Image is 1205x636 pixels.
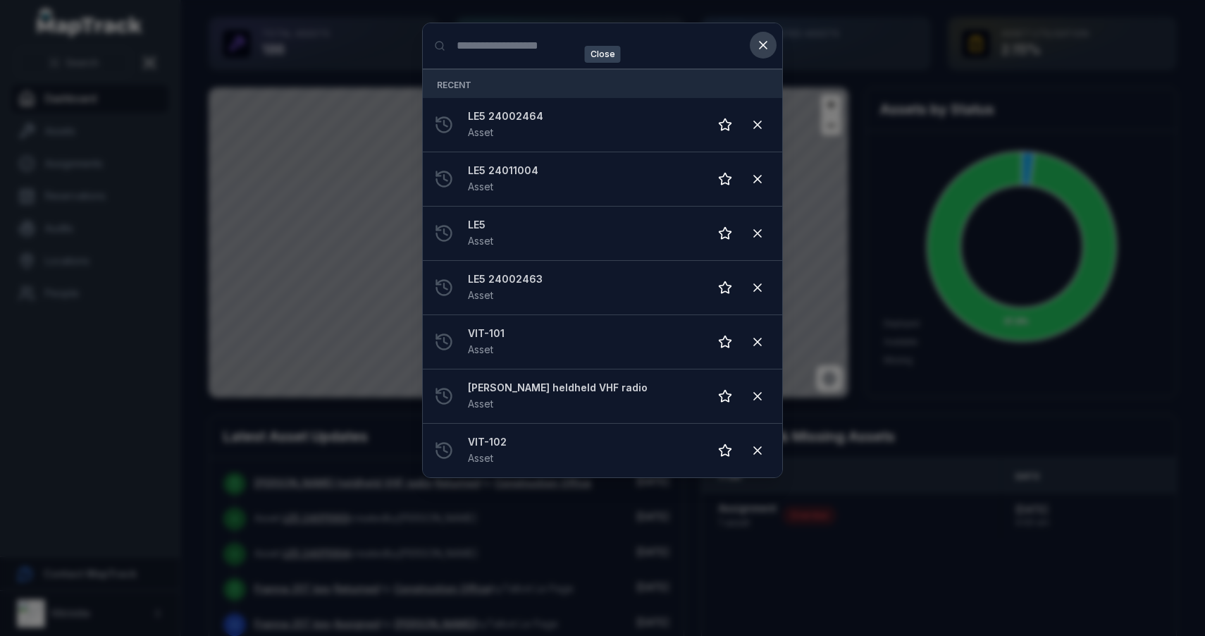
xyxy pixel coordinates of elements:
[468,398,493,410] span: Asset
[468,218,698,249] a: LE5Asset
[468,272,698,303] a: LE5 24002463Asset
[468,435,698,466] a: VIT-102Asset
[468,126,493,138] span: Asset
[468,452,493,464] span: Asset
[468,235,493,247] span: Asset
[468,326,698,341] strong: VIT-101
[468,289,493,301] span: Asset
[437,80,471,90] span: Recent
[468,381,698,412] a: [PERSON_NAME] heldheld VHF radioAsset
[585,46,621,63] span: Close
[468,435,698,449] strong: VIT-102
[468,109,698,140] a: LE5 24002464Asset
[468,164,698,195] a: LE5 24011004Asset
[468,181,493,192] span: Asset
[468,109,698,123] strong: LE5 24002464
[468,218,698,232] strong: LE5
[468,326,698,357] a: VIT-101Asset
[468,272,698,286] strong: LE5 24002463
[468,164,698,178] strong: LE5 24011004
[468,381,698,395] strong: [PERSON_NAME] heldheld VHF radio
[468,343,493,355] span: Asset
